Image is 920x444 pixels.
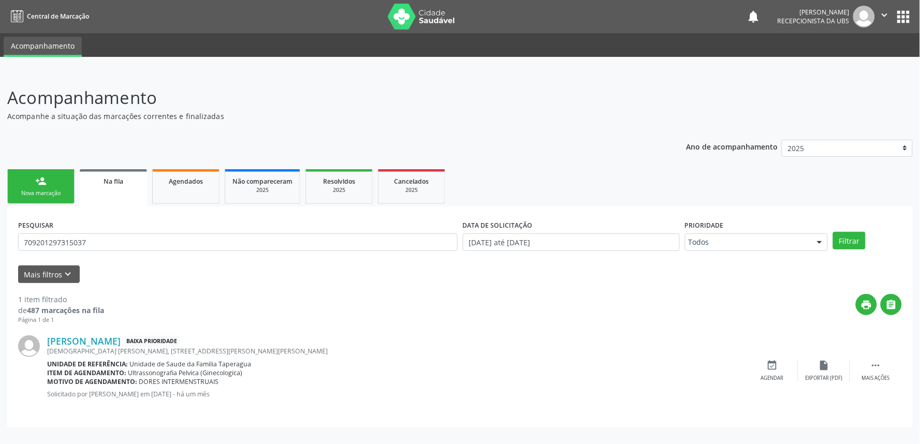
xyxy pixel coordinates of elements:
div: de [18,305,104,316]
img: img [853,6,875,27]
div: 1 item filtrado [18,294,104,305]
span: Central de Marcação [27,12,89,21]
button: print [856,294,877,315]
button:  [875,6,895,27]
label: DATA DE SOLICITAÇÃO [463,217,533,233]
p: Acompanhe a situação das marcações correntes e finalizadas [7,111,641,122]
img: img [18,335,40,357]
button: Mais filtroskeyboard_arrow_down [18,265,80,284]
i: event_available [767,360,778,371]
span: Cancelados [395,177,429,186]
b: Item de agendamento: [47,368,126,377]
b: Motivo de agendamento: [47,377,137,386]
a: Central de Marcação [7,8,89,25]
i: print [861,299,872,310]
strong: 487 marcações na fila [27,305,104,315]
input: Selecione um intervalo [463,233,680,251]
button:  [881,294,902,315]
div: Exportar (PDF) [806,375,843,382]
i: keyboard_arrow_down [63,269,74,280]
i:  [870,360,882,371]
p: Ano de acompanhamento [687,140,778,153]
div: Nova marcação [15,189,67,197]
span: Ultrassonografia Pelvica (Ginecologica) [128,368,243,377]
button: Filtrar [833,232,866,249]
span: Todos [689,237,807,247]
input: Nome, CNS [18,233,458,251]
i:  [879,9,890,21]
span: Unidade de Saude da Familia Taperagua [130,360,252,368]
div: Mais ações [862,375,890,382]
div: person_add [35,175,47,187]
div: [DEMOGRAPHIC_DATA] [PERSON_NAME], [STREET_ADDRESS][PERSON_NAME][PERSON_NAME] [47,347,747,356]
div: Página 1 de 1 [18,316,104,324]
b: Unidade de referência: [47,360,128,368]
span: Baixa Prioridade [124,336,179,347]
p: Acompanhamento [7,85,641,111]
i: insert_drive_file [819,360,830,371]
div: 2025 [386,186,437,194]
div: 2025 [313,186,365,194]
button: apps [895,8,913,26]
button: notifications [747,9,761,24]
span: Na fila [104,177,123,186]
i:  [886,299,897,310]
div: Agendar [761,375,784,382]
div: 2025 [232,186,293,194]
a: [PERSON_NAME] [47,335,121,347]
span: DORES INTERMENSTRUAIS [139,377,219,386]
label: Prioridade [685,217,724,233]
span: Não compareceram [232,177,293,186]
div: [PERSON_NAME] [778,8,850,17]
span: Recepcionista da UBS [778,17,850,25]
span: Resolvidos [323,177,355,186]
p: Solicitado por [PERSON_NAME] em [DATE] - há um mês [47,390,747,398]
span: Agendados [169,177,203,186]
a: Acompanhamento [4,37,82,57]
label: PESQUISAR [18,217,53,233]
